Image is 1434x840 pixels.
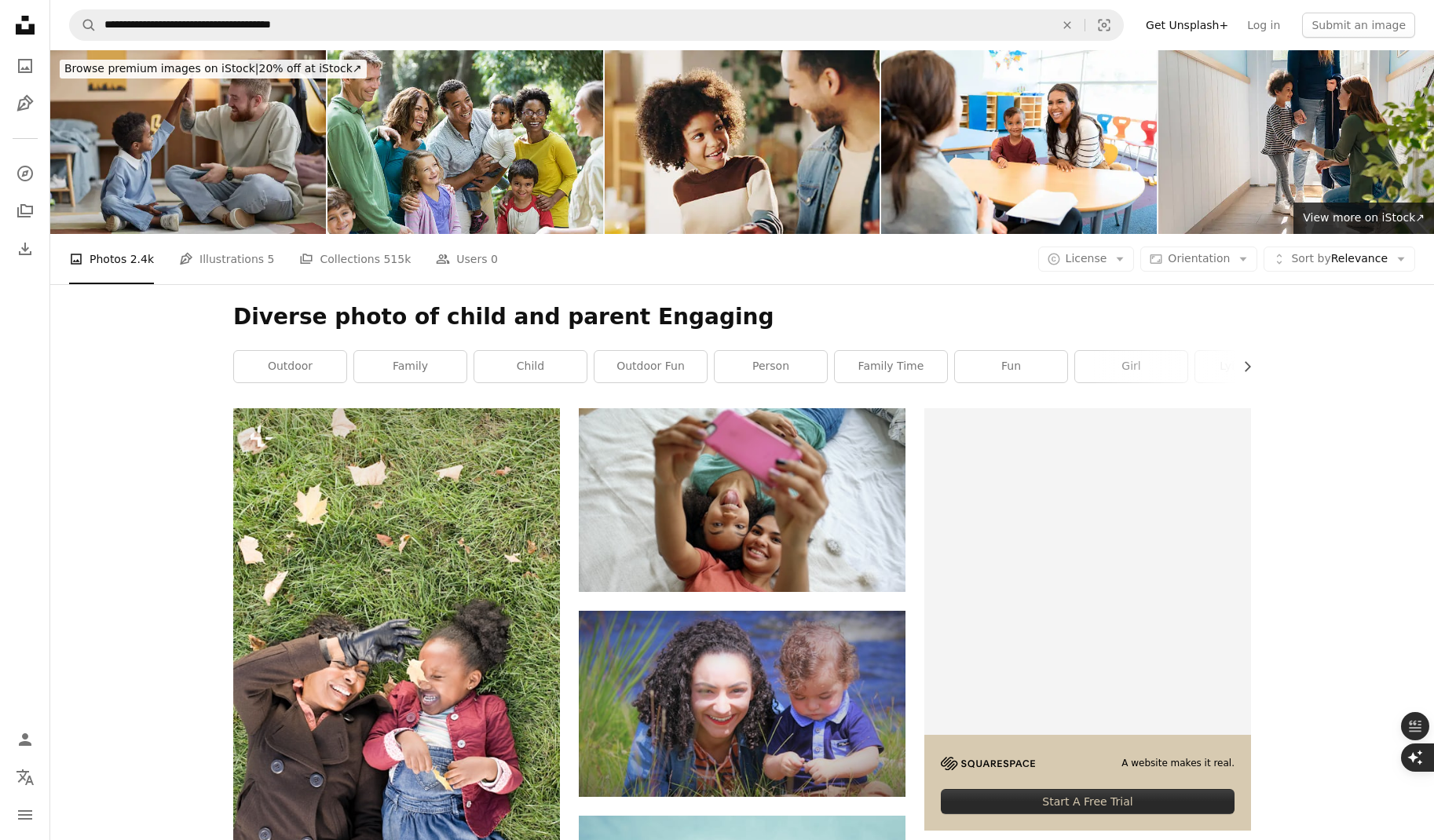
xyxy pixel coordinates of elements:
[1291,252,1330,265] span: Sort by
[1168,252,1230,265] span: Orientation
[299,234,411,284] a: Collections 515k
[941,757,1035,770] img: file-1705255347840-230a6ab5bca9image
[579,408,905,592] img: Two friends taking a selfie on a bed
[955,351,1067,382] a: fun
[383,250,411,268] span: 515k
[9,799,41,831] button: Menu
[9,724,41,755] a: Log in / Sign up
[9,195,41,227] a: Collections
[64,62,258,75] span: Browse premium images on iStock |
[1293,203,1434,234] a: View more on iStock↗
[579,492,905,506] a: Two friends taking a selfie on a bed
[1303,211,1425,224] span: View more on iStock ↗
[474,351,587,382] a: child
[70,10,97,40] button: Search Unsplash
[9,761,41,793] button: Language
[60,60,367,79] div: 20% off at iStock ↗
[881,50,1157,234] img: Cute boy watches mom and teacher in meeting
[1050,10,1085,40] button: Clear
[69,9,1124,41] form: Find visuals sitewide
[1140,247,1257,272] button: Orientation
[941,789,1235,814] div: Start A Free Trial
[9,158,41,189] a: Explore
[1121,757,1235,770] span: A website makes it real.
[579,696,905,710] a: smiling girl in blue shirt standing on green grass field during daytime
[1158,50,1434,234] img: Preschool teacher warmly welcomes a child and her mother at the entrance, creating a friendly and...
[715,351,827,382] a: person
[1302,13,1415,38] button: Submit an image
[1233,351,1251,382] button: scroll list to the right
[9,50,41,82] a: Photos
[436,234,498,284] a: Users 0
[50,50,326,234] img: Preschool Adopted Black Boy Giving High Five to Smiling Dad Rejoicing at Game Win Indoors
[491,250,498,268] span: 0
[1136,13,1238,38] a: Get Unsplash+
[354,351,466,382] a: family
[835,351,947,382] a: family time
[50,50,376,88] a: Browse premium images on iStock|20% off at iStock↗
[327,50,603,234] img: Group with tour guide
[1264,247,1415,272] button: Sort byRelevance
[1195,351,1308,382] a: lying down
[1066,252,1107,265] span: License
[179,234,274,284] a: Illustrations 5
[233,645,560,659] a: a woman and a child laying in the grass
[1038,247,1135,272] button: License
[1085,10,1123,40] button: Visual search
[234,351,346,382] a: outdoor
[268,250,275,268] span: 5
[594,351,707,382] a: outdoor fun
[924,408,1251,831] a: A website makes it real.Start A Free Trial
[605,50,880,234] img: Dinner, happy and father with child in home for family brunch, conversation and bonding at dining...
[9,233,41,265] a: Download History
[233,303,1251,331] h1: Diverse photo of child and parent Engaging
[1291,251,1388,267] span: Relevance
[1238,13,1290,38] a: Log in
[1075,351,1187,382] a: girl
[9,88,41,119] a: Illustrations
[579,611,905,797] img: smiling girl in blue shirt standing on green grass field during daytime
